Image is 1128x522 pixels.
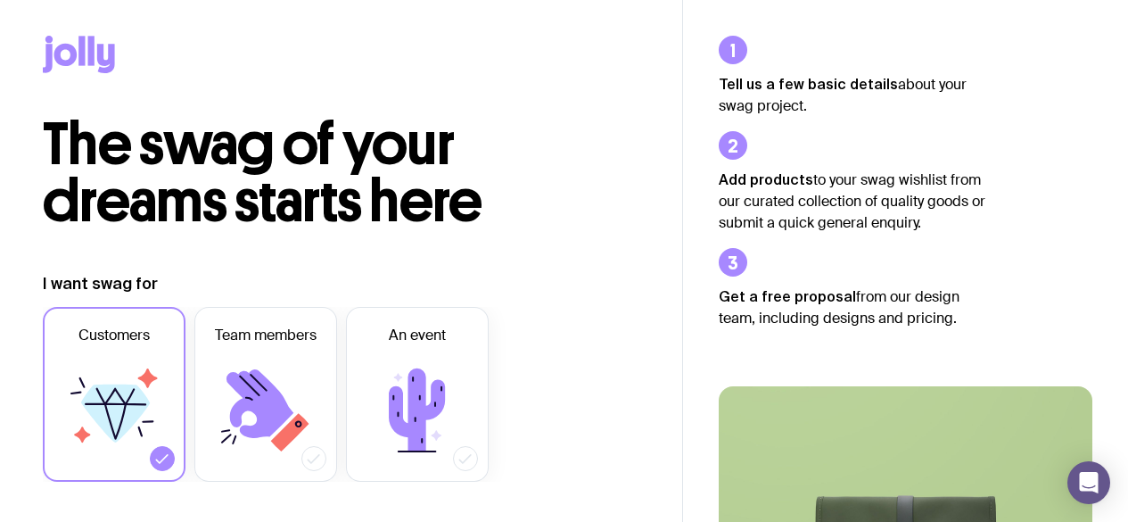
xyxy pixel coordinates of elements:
p: about your swag project. [719,73,986,117]
p: to your swag wishlist from our curated collection of quality goods or submit a quick general enqu... [719,169,986,234]
div: Open Intercom Messenger [1067,461,1110,504]
span: An event [389,325,446,346]
p: from our design team, including designs and pricing. [719,286,986,329]
span: Customers [78,325,150,346]
strong: Add products [719,171,813,187]
label: I want swag for [43,273,158,294]
strong: Tell us a few basic details [719,76,898,92]
strong: Get a free proposal [719,288,856,304]
span: The swag of your dreams starts here [43,109,482,236]
span: Team members [215,325,317,346]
